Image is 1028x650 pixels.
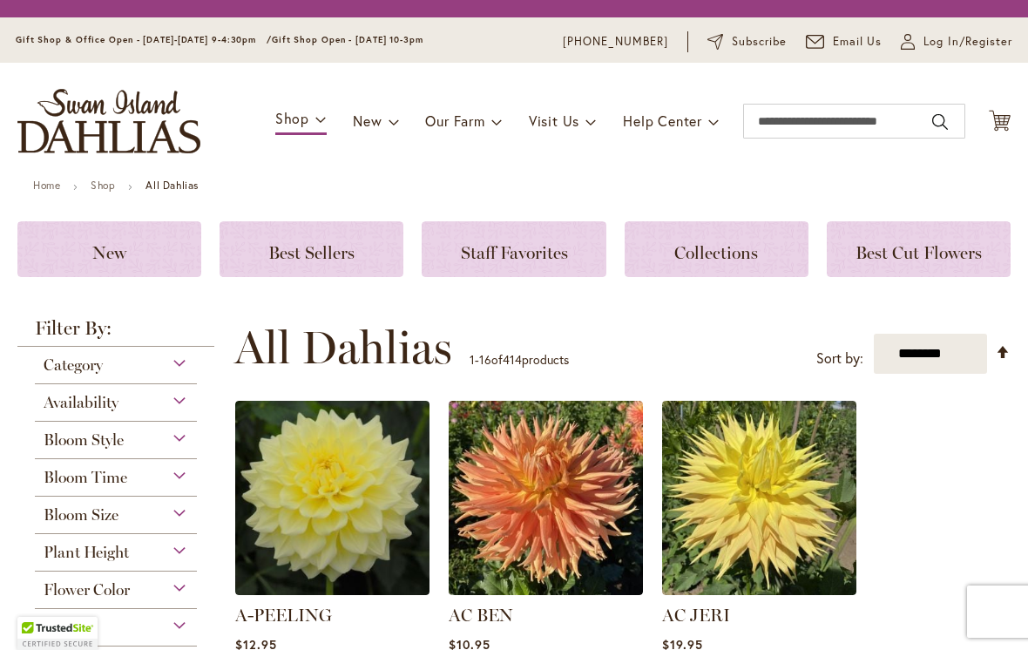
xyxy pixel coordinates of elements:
[17,89,200,153] a: store logo
[503,351,522,368] span: 414
[91,179,115,192] a: Shop
[275,109,309,127] span: Shop
[44,580,130,599] span: Flower Color
[234,322,452,374] span: All Dahlias
[425,112,484,130] span: Our Farm
[932,108,948,136] button: Search
[272,34,423,45] span: Gift Shop Open - [DATE] 10-3pm
[479,351,491,368] span: 16
[268,242,355,263] span: Best Sellers
[625,221,808,277] a: Collections
[422,221,605,277] a: Staff Favorites
[44,393,118,412] span: Availability
[353,112,382,130] span: New
[92,242,126,263] span: New
[901,33,1012,51] a: Log In/Register
[806,33,883,51] a: Email Us
[529,112,579,130] span: Visit Us
[235,401,429,595] img: A-Peeling
[145,179,199,192] strong: All Dahlias
[13,588,62,637] iframe: Launch Accessibility Center
[662,582,856,599] a: AC Jeri
[833,33,883,51] span: Email Us
[44,468,127,487] span: Bloom Time
[470,351,475,368] span: 1
[662,401,856,595] img: AC Jeri
[827,221,1011,277] a: Best Cut Flowers
[449,582,643,599] a: AC BEN
[44,505,118,525] span: Bloom Size
[856,242,982,263] span: Best Cut Flowers
[44,430,124,450] span: Bloom Style
[732,33,787,51] span: Subscribe
[923,33,1012,51] span: Log In/Register
[563,33,668,51] a: [PHONE_NUMBER]
[707,33,787,51] a: Subscribe
[235,605,332,626] a: A-PEELING
[235,582,429,599] a: A-Peeling
[623,112,702,130] span: Help Center
[220,221,403,277] a: Best Sellers
[816,342,863,375] label: Sort by:
[449,605,513,626] a: AC BEN
[449,401,643,595] img: AC BEN
[44,543,129,562] span: Plant Height
[33,179,60,192] a: Home
[44,355,103,375] span: Category
[461,242,568,263] span: Staff Favorites
[470,346,569,374] p: - of products
[17,221,201,277] a: New
[17,319,214,347] strong: Filter By:
[662,605,730,626] a: AC JERI
[674,242,758,263] span: Collections
[16,34,272,45] span: Gift Shop & Office Open - [DATE]-[DATE] 9-4:30pm /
